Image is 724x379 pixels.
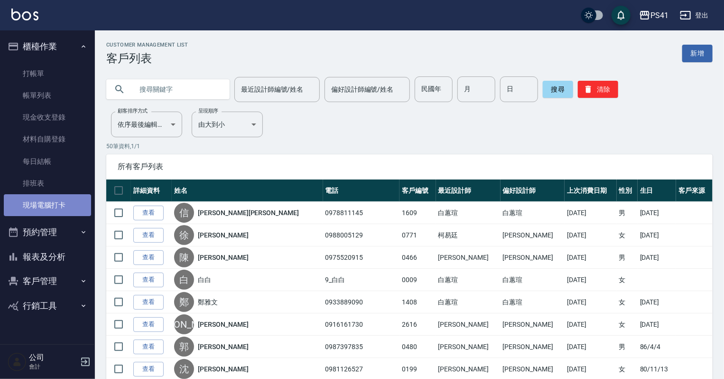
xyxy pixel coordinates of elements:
a: 白白 [198,275,211,284]
th: 客戶來源 [676,180,713,202]
td: [DATE] [638,246,676,269]
a: 查看 [133,273,164,287]
td: [DATE] [565,224,616,246]
h3: 客戶列表 [106,52,188,65]
td: [DATE] [638,202,676,224]
td: 白蕙瑄 [501,269,565,291]
td: 白蕙瑄 [436,269,501,291]
a: 打帳單 [4,63,91,85]
span: 所有客戶列表 [118,162,701,171]
button: 登出 [676,7,713,24]
a: 查看 [133,362,164,377]
a: [PERSON_NAME][PERSON_NAME] [198,208,299,218]
a: 查看 [133,295,164,310]
th: 最近設計師 [436,180,501,202]
div: 陳 [174,247,194,267]
td: [DATE] [638,291,676,313]
a: 查看 [133,250,164,265]
button: 客戶管理 [4,269,91,294]
a: 帳單列表 [4,85,91,106]
td: 0916161730 [323,313,399,336]
td: 女 [617,269,638,291]
a: [PERSON_NAME] [198,253,248,262]
td: 白蕙瑄 [501,291,565,313]
p: 50 筆資料, 1 / 1 [106,142,713,151]
td: [PERSON_NAME] [501,336,565,358]
div: PS41 [650,9,668,21]
td: 0466 [399,246,436,269]
td: 男 [617,202,638,224]
td: 男 [617,336,638,358]
div: 依序最後編輯時間 [111,112,182,137]
td: [DATE] [565,269,616,291]
a: 查看 [133,206,164,220]
div: 鄭 [174,292,194,312]
button: 清除 [578,81,618,98]
td: 0987397835 [323,336,399,358]
td: 女 [617,224,638,246]
button: 報表及分析 [4,245,91,269]
td: 0480 [399,336,436,358]
td: 0009 [399,269,436,291]
a: 查看 [133,228,164,243]
td: [DATE] [638,224,676,246]
a: 鄭雅文 [198,297,218,307]
p: 會計 [29,362,77,371]
td: [DATE] [565,291,616,313]
a: [PERSON_NAME] [198,320,248,329]
div: 徐 [174,225,194,245]
button: 行銷工具 [4,294,91,318]
button: PS41 [635,6,672,25]
td: 白蕙瑄 [436,291,501,313]
div: [PERSON_NAME] [174,314,194,334]
td: 2616 [399,313,436,336]
div: 沈 [174,359,194,379]
button: 預約管理 [4,220,91,245]
th: 客戶編號 [399,180,436,202]
td: 86/4/4 [638,336,676,358]
a: 材料自購登錄 [4,128,91,150]
img: Person [8,352,27,371]
a: 現金收支登錄 [4,106,91,128]
a: 查看 [133,317,164,332]
td: [PERSON_NAME] [436,313,501,336]
td: [PERSON_NAME] [501,313,565,336]
img: Logo [11,9,38,20]
td: [DATE] [565,313,616,336]
a: 新增 [682,45,713,62]
input: 搜尋關鍵字 [133,76,222,102]
th: 姓名 [172,180,323,202]
a: 查看 [133,340,164,354]
td: [DATE] [565,336,616,358]
th: 詳細資料 [131,180,172,202]
td: 女 [617,291,638,313]
button: 搜尋 [543,81,573,98]
td: [DATE] [638,313,676,336]
div: 由大到小 [192,112,263,137]
a: 現場電腦打卡 [4,194,91,216]
a: [PERSON_NAME] [198,364,248,374]
td: 0975520915 [323,246,399,269]
td: [PERSON_NAME] [501,246,565,269]
th: 電話 [323,180,399,202]
th: 生日 [638,180,676,202]
td: 1408 [399,291,436,313]
a: [PERSON_NAME] [198,230,248,240]
h5: 公司 [29,353,77,362]
button: save [612,6,631,25]
td: 女 [617,313,638,336]
td: [DATE] [565,246,616,269]
td: [PERSON_NAME] [501,224,565,246]
td: 9_白白 [323,269,399,291]
th: 上次消費日期 [565,180,616,202]
button: 櫃檯作業 [4,34,91,59]
td: 0933889090 [323,291,399,313]
a: [PERSON_NAME] [198,342,248,351]
div: 白 [174,270,194,290]
th: 偏好設計師 [501,180,565,202]
td: [PERSON_NAME] [436,336,501,358]
label: 呈現順序 [198,107,218,114]
td: 白蕙瑄 [501,202,565,224]
td: 1609 [399,202,436,224]
td: 0771 [399,224,436,246]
